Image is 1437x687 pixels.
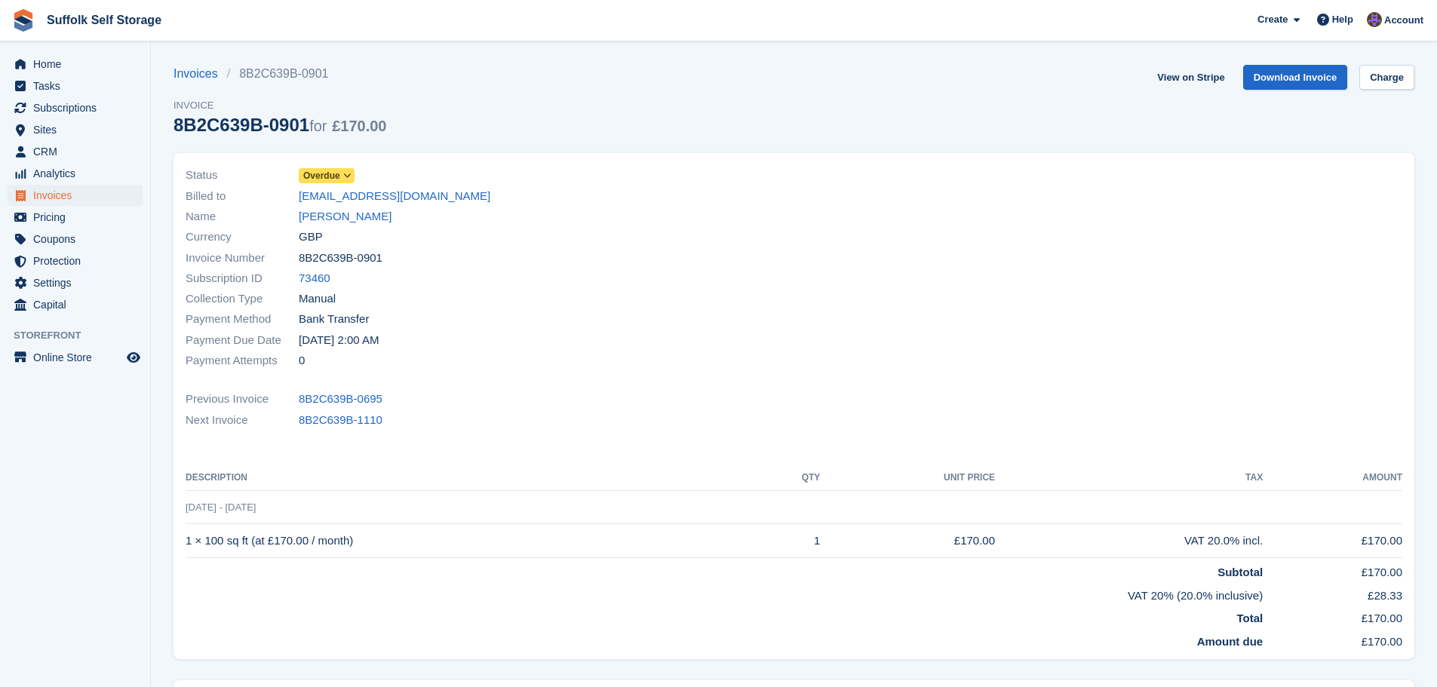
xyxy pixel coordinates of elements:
[8,347,143,368] a: menu
[299,352,305,370] span: 0
[1151,65,1230,90] a: View on Stripe
[33,97,124,118] span: Subscriptions
[124,348,143,367] a: Preview store
[1384,13,1423,28] span: Account
[1263,558,1402,581] td: £170.00
[186,311,299,328] span: Payment Method
[8,207,143,228] a: menu
[8,185,143,206] a: menu
[299,412,382,429] a: 8B2C639B-1110
[186,412,299,429] span: Next Invoice
[186,501,256,513] span: [DATE] - [DATE]
[299,391,382,408] a: 8B2C639B-0695
[299,250,382,267] span: 8B2C639B-0901
[299,290,336,308] span: Manual
[33,163,124,184] span: Analytics
[1263,581,1402,605] td: £28.33
[186,290,299,308] span: Collection Type
[33,185,124,206] span: Invoices
[1367,12,1382,27] img: Emma
[299,270,330,287] a: 73460
[186,391,299,408] span: Previous Invoice
[186,581,1263,605] td: VAT 20% (20.0% inclusive)
[1263,466,1402,490] th: Amount
[1263,627,1402,651] td: £170.00
[299,228,323,246] span: GBP
[1217,566,1263,578] strong: Subtotal
[12,9,35,32] img: stora-icon-8386f47178a22dfd0bd8f6a31ec36ba5ce8667c1dd55bd0f319d3a0aa187defe.svg
[8,163,143,184] a: menu
[8,141,143,162] a: menu
[299,311,369,328] span: Bank Transfer
[186,208,299,225] span: Name
[299,208,391,225] a: [PERSON_NAME]
[33,119,124,140] span: Sites
[303,169,340,182] span: Overdue
[33,228,124,250] span: Coupons
[8,228,143,250] a: menu
[33,141,124,162] span: CRM
[186,188,299,205] span: Billed to
[1257,12,1288,27] span: Create
[186,228,299,246] span: Currency
[33,75,124,97] span: Tasks
[173,65,227,83] a: Invoices
[33,347,124,368] span: Online Store
[186,250,299,267] span: Invoice Number
[186,524,757,558] td: 1 × 100 sq ft (at £170.00 / month)
[757,524,820,558] td: 1
[1197,635,1264,648] strong: Amount due
[820,466,995,490] th: Unit Price
[186,332,299,349] span: Payment Due Date
[309,118,327,134] span: for
[1332,12,1353,27] span: Help
[186,270,299,287] span: Subscription ID
[820,524,995,558] td: £170.00
[8,294,143,315] a: menu
[33,207,124,228] span: Pricing
[8,250,143,271] a: menu
[1243,65,1348,90] a: Download Invoice
[299,332,379,349] time: 2025-06-28 01:00:00 UTC
[1359,65,1414,90] a: Charge
[757,466,820,490] th: QTY
[995,532,1263,550] div: VAT 20.0% incl.
[299,167,355,184] a: Overdue
[332,118,386,134] span: £170.00
[8,119,143,140] a: menu
[186,352,299,370] span: Payment Attempts
[33,54,124,75] span: Home
[8,272,143,293] a: menu
[299,188,490,205] a: [EMAIL_ADDRESS][DOMAIN_NAME]
[14,328,150,343] span: Storefront
[41,8,167,32] a: Suffolk Self Storage
[173,115,386,135] div: 8B2C639B-0901
[8,75,143,97] a: menu
[1263,524,1402,558] td: £170.00
[186,466,757,490] th: Description
[1236,612,1263,624] strong: Total
[1263,604,1402,627] td: £170.00
[173,65,386,83] nav: breadcrumbs
[8,97,143,118] a: menu
[186,167,299,184] span: Status
[8,54,143,75] a: menu
[995,466,1263,490] th: Tax
[33,250,124,271] span: Protection
[33,294,124,315] span: Capital
[33,272,124,293] span: Settings
[173,98,386,113] span: Invoice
